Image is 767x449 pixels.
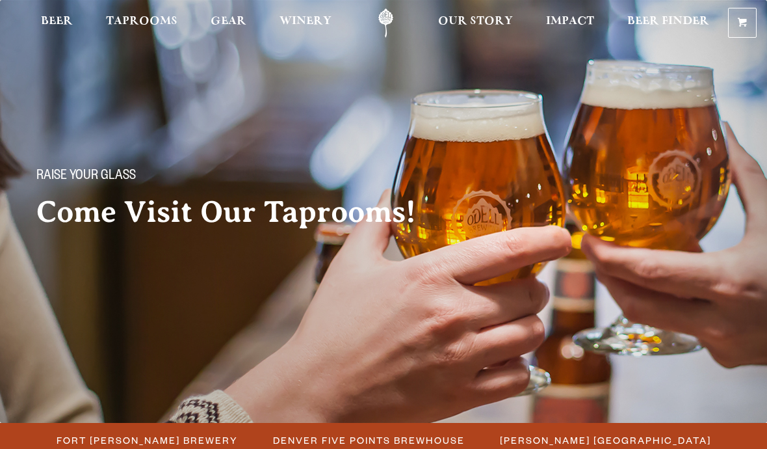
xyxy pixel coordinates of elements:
span: Impact [546,16,594,27]
span: Beer [41,16,73,27]
span: Raise your glass [36,169,136,185]
span: Our Story [438,16,513,27]
a: Gear [202,8,255,38]
a: Beer [32,8,81,38]
a: Impact [538,8,603,38]
a: Winery [271,8,340,38]
h2: Come Visit Our Taprooms! [36,196,442,228]
a: Taprooms [97,8,186,38]
a: Beer Finder [619,8,718,38]
a: Odell Home [361,8,410,38]
span: Beer Finder [627,16,709,27]
span: Taprooms [106,16,177,27]
a: Our Story [430,8,521,38]
span: Gear [211,16,246,27]
span: Winery [279,16,331,27]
